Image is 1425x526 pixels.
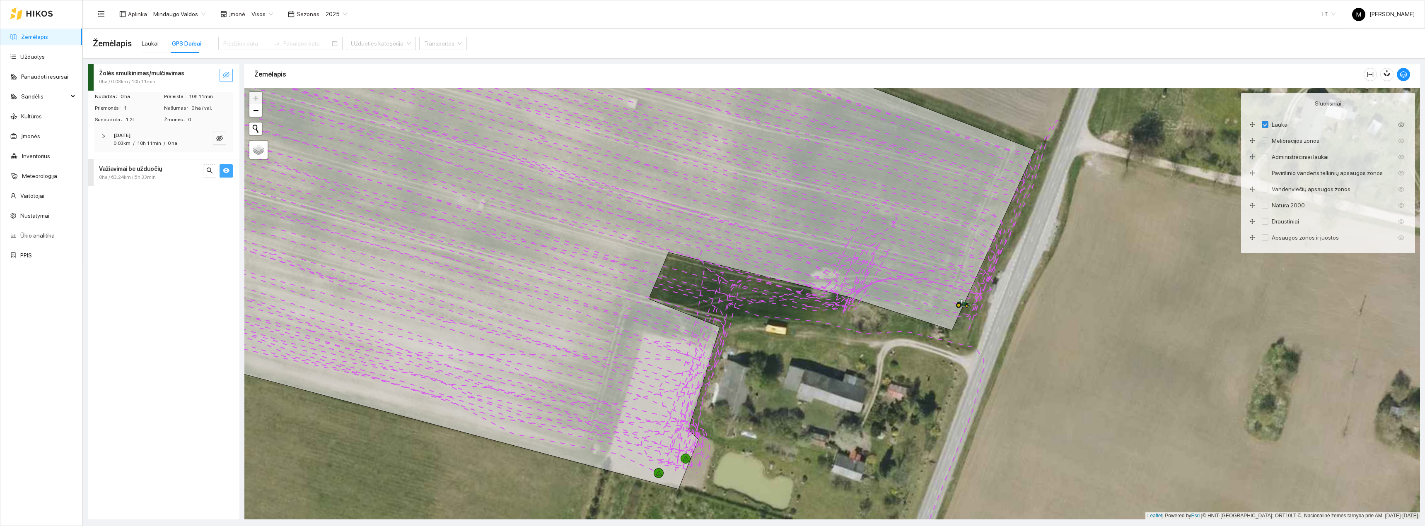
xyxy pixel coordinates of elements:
[99,78,155,86] span: 0ha / 0.03km / 10h 11min
[97,10,105,18] span: menu-fold
[95,93,121,101] span: Nudirbta
[288,11,295,17] span: calendar
[142,39,159,48] div: Laukai
[254,62,1364,86] div: Žemėlapis
[124,104,163,112] span: 1
[1191,513,1200,519] a: Esri
[1398,170,1404,176] span: eye
[283,39,330,48] input: Pabaigos data
[1268,136,1323,145] span: Melioracijos zonos
[297,10,321,19] span: Sezonas :
[88,64,239,91] div: Žolės smulkinimas/mulčiavimas0ha / 0.03km / 10h 11mineye-invisible
[95,104,124,112] span: Priemonės
[253,93,258,103] span: +
[1249,154,1259,160] span: drag
[1249,202,1259,208] span: drag
[128,10,148,19] span: Aplinka :
[137,140,161,146] span: 10h 11min
[1315,99,1341,108] span: Sluoksniai
[95,116,126,124] span: Sunaudota
[229,10,246,19] span: Įmonė :
[114,132,130,138] strong: [DATE]
[121,93,163,101] span: 0 ha
[1356,8,1361,21] span: M
[1145,512,1420,519] div: | Powered by © HNIT-[GEOGRAPHIC_DATA]; ORT10LT ©, Nacionalinė žemės tarnyba prie AM, [DATE]-[DATE]
[223,72,229,79] span: eye-invisible
[99,166,162,172] strong: Važiavimai be užduočių
[20,252,32,259] a: PPIS
[21,34,48,40] a: Žemėlapis
[21,73,68,80] a: Panaudoti resursai
[1249,186,1259,192] span: drag
[119,11,126,17] span: layout
[1268,185,1354,194] span: Vandenviečių apsaugos zonos
[164,104,191,112] span: Našumas
[273,40,280,47] span: to
[220,69,233,82] button: eye-invisible
[1398,202,1404,209] span: eye
[20,53,45,60] a: Užduotys
[249,92,262,104] a: Zoom in
[1268,120,1292,129] span: Laukai
[220,164,233,178] button: eye
[93,37,132,50] span: Žemėlapis
[188,116,232,124] span: 0
[216,135,223,143] span: eye-invisible
[1398,219,1404,225] span: eye
[206,167,213,175] span: search
[99,70,184,77] strong: Žolės smulkinimas/mulčiavimas
[253,105,258,115] span: −
[1268,217,1302,226] span: Draustiniai
[1249,138,1259,144] span: drag
[22,173,57,179] a: Meteorologija
[1398,154,1404,160] span: eye
[203,164,216,178] button: search
[273,40,280,47] span: swap-right
[94,127,233,152] div: [DATE]0.03km/10h 11min/0 haeye-invisible
[249,141,268,159] a: Layers
[249,122,262,135] button: Initiate a new search
[153,8,205,20] span: Mindaugo Valdos
[20,192,44,199] a: Vartotojai
[22,153,50,159] a: Inventorius
[164,116,188,124] span: Žmonės
[133,140,135,146] span: /
[1268,168,1386,178] span: Paviršinio vandens telkinių apsaugos zonos
[168,140,177,146] span: 0 ha
[1398,122,1404,128] span: eye
[223,167,229,175] span: eye
[164,140,165,146] span: /
[1249,122,1259,127] span: drag
[1398,186,1404,192] span: eye
[213,132,226,145] button: eye-invisible
[1268,152,1332,161] span: Administraciniai laukai
[21,113,42,120] a: Kultūros
[1249,235,1259,240] span: drag
[1268,201,1308,210] span: Natura 2000
[1147,513,1162,519] a: Leaflet
[1249,170,1259,176] span: drag
[21,88,68,105] span: Sandėlis
[1322,8,1336,20] span: LT
[164,93,189,101] span: Praleista
[1249,219,1259,224] span: drag
[189,93,232,101] span: 10h 11min
[88,159,239,186] div: Važiavimai be užduočių0ha / 63.24km / 5h 33minsearcheye
[1268,233,1342,242] span: Apsaugos zonos ir juostos
[20,232,55,239] a: Ūkio analitika
[249,104,262,117] a: Zoom out
[172,39,201,48] div: GPS Darbai
[101,134,106,139] span: right
[21,133,40,139] a: Įmonės
[191,104,232,112] span: 0 ha / val.
[99,173,156,181] span: 0ha / 63.24km / 5h 33min
[1364,68,1377,81] button: column-width
[220,11,227,17] span: shop
[326,8,347,20] span: 2025
[1398,235,1404,241] span: eye
[114,140,130,146] span: 0.03km
[1201,513,1203,519] span: |
[20,212,49,219] a: Nustatymai
[1352,11,1415,17] span: [PERSON_NAME]
[93,6,109,22] button: menu-fold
